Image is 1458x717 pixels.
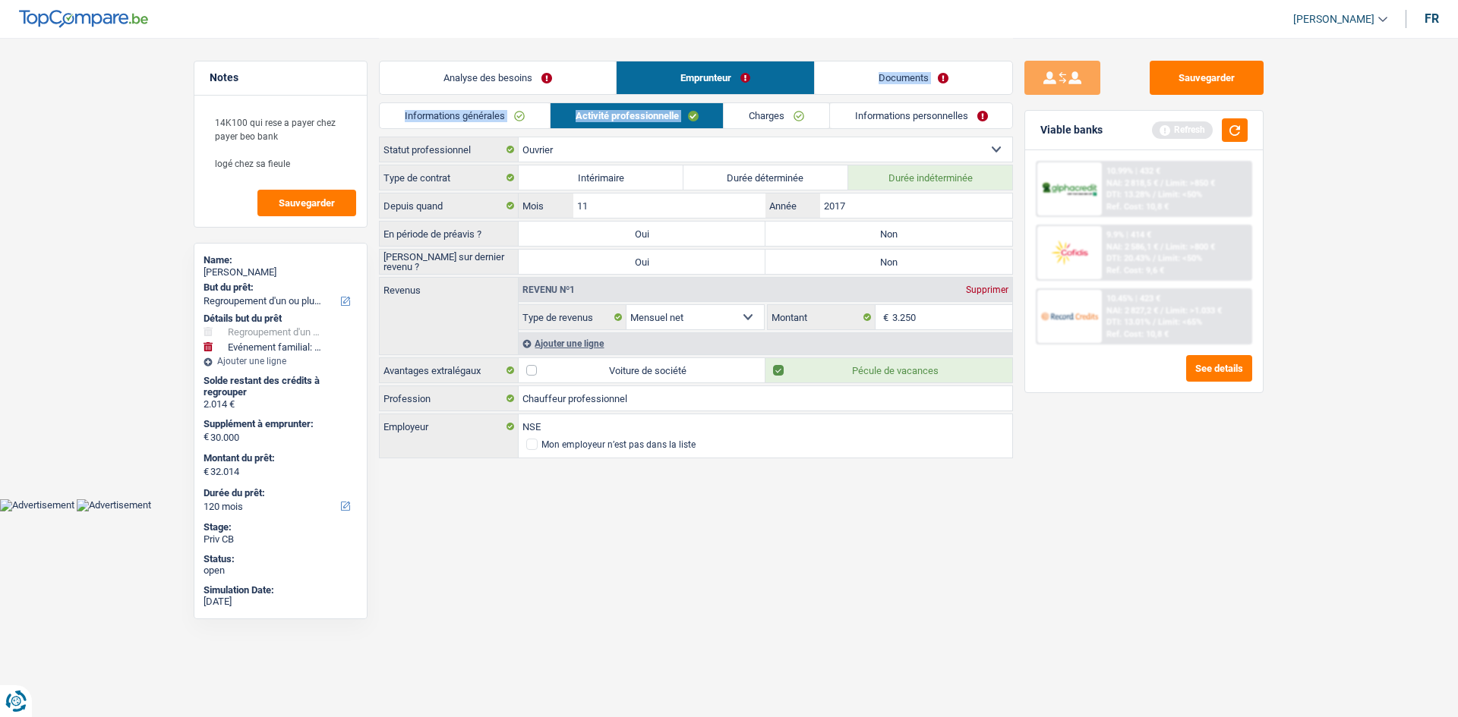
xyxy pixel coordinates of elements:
span: DTI: 13.01% [1106,317,1150,327]
a: Informations personnelles [830,103,1013,128]
img: AlphaCredit [1041,181,1097,198]
label: Oui [519,222,765,246]
div: Ref. Cost: 9,6 € [1106,266,1164,275]
div: 10.99% | 432 € [1106,166,1160,176]
div: Simulation Date: [204,584,358,596]
div: Mon employeur n’est pas dans la liste [541,440,696,449]
span: € [204,466,209,478]
span: NAI: 2 586,1 € [1106,242,1158,252]
label: Revenus [380,278,518,295]
span: / [1153,317,1156,327]
label: Supplément à emprunter: [204,418,355,430]
label: Employeur [380,414,519,439]
span: / [1153,190,1156,200]
span: NAI: 2 818,5 € [1106,178,1158,188]
h5: Notes [210,71,352,84]
span: / [1153,253,1156,263]
div: Name: [204,254,358,266]
span: / [1160,178,1163,188]
div: Viable banks [1040,124,1103,137]
label: Depuis quand [380,193,519,218]
span: DTI: 13.28% [1106,190,1150,200]
label: But du prêt: [204,281,355,294]
div: Ref. Cost: 10,8 € [1106,202,1169,212]
div: Détails but du prêt [204,313,358,325]
label: Statut professionnel [380,137,519,162]
label: Montant [768,305,876,329]
a: Charges [724,103,829,128]
span: / [1160,306,1163,316]
a: Emprunteur [617,61,814,94]
span: DTI: 20.43% [1106,253,1150,263]
span: Sauvegarder [279,198,335,208]
img: Advertisement [77,499,151,511]
a: Documents [815,61,1012,94]
a: Activité professionnelle [551,103,724,128]
label: Non [765,222,1012,246]
button: Sauvegarder [1150,61,1264,95]
label: Oui [519,250,765,274]
a: Analyse des besoins [380,61,616,94]
span: Limit: <50% [1158,253,1202,263]
label: Montant du prêt: [204,452,355,464]
input: AAAA [820,193,1012,218]
span: NAI: 2 827,2 € [1106,306,1158,316]
label: [PERSON_NAME] sur dernier revenu ? [380,250,519,274]
span: Limit: >1.033 € [1166,306,1222,316]
img: TopCompare Logo [19,10,148,28]
span: Limit: >800 € [1166,242,1215,252]
label: Type de revenus [519,305,626,329]
div: Stage: [204,521,358,533]
div: 10.45% | 423 € [1106,294,1160,303]
div: 2.014 € [204,398,358,410]
div: Ajouter une ligne [204,356,358,366]
div: Refresh [1152,121,1213,138]
label: Avantages extralégaux [380,358,519,382]
div: 9.9% | 414 € [1106,230,1151,240]
label: Mois [519,193,573,218]
label: Intérimaire [519,165,683,190]
input: Cherchez votre employeur [519,414,1012,439]
div: open [204,564,358,577]
span: Limit: <50% [1158,190,1202,200]
span: Limit: <65% [1158,317,1202,327]
div: Ref. Cost: 10,8 € [1106,329,1169,339]
span: [PERSON_NAME] [1293,13,1374,26]
span: Limit: >850 € [1166,178,1215,188]
div: [PERSON_NAME] [204,266,358,278]
label: Voiture de société [519,358,765,382]
img: Record Credits [1041,302,1097,330]
div: [DATE] [204,596,358,608]
img: Cofidis [1041,238,1097,266]
div: fr [1425,11,1439,26]
label: Pécule de vacances [765,358,1012,382]
div: Revenu nº1 [519,285,579,294]
a: Informations générales [380,103,550,128]
span: / [1160,242,1163,252]
label: Durée du prêt: [204,487,355,499]
button: See details [1186,355,1252,382]
label: En période de préavis ? [380,222,519,246]
label: Durée indéterminée [848,165,1013,190]
span: € [204,431,209,443]
div: Ajouter une ligne [519,332,1012,354]
div: Status: [204,553,358,565]
label: Année [765,193,819,218]
label: Type de contrat [380,165,519,190]
div: Priv CB [204,533,358,546]
label: Profession [380,386,519,410]
a: [PERSON_NAME] [1281,7,1387,32]
label: Non [765,250,1012,274]
button: Sauvegarder [257,190,356,216]
label: Durée déterminée [683,165,848,190]
div: Supprimer [962,285,1012,294]
div: Solde restant des crédits à regrouper [204,375,358,398]
span: € [876,305,892,329]
input: MM [573,193,765,218]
